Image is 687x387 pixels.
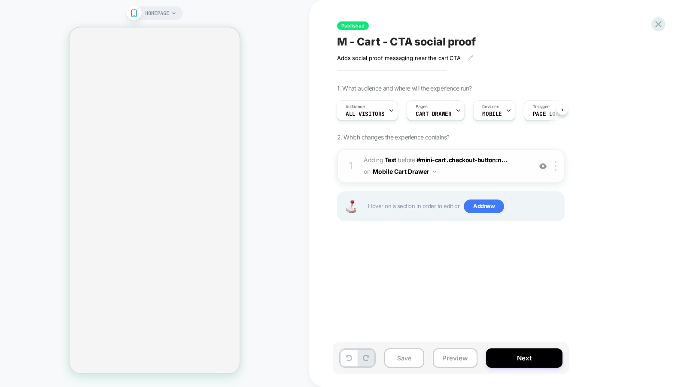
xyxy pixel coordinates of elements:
[337,35,476,48] span: M - Cart - CTA social proof
[482,111,502,117] span: MOBILE
[342,200,359,213] img: Joystick
[416,111,451,117] span: CART DRAWER
[398,156,415,163] span: BEFORE
[464,200,504,213] span: Add new
[346,104,365,110] span: Audience
[533,111,562,117] span: Page Load
[346,111,385,117] span: All Visitors
[433,348,477,368] button: Preview
[539,163,547,170] img: crossed eye
[347,157,355,175] div: 1
[364,166,370,177] span: on
[385,156,396,163] b: Text
[433,170,436,172] img: down arrow
[533,104,550,110] span: Trigger
[416,104,428,110] span: Pages
[145,6,169,20] span: HOMEPAGE
[555,161,556,171] img: close
[337,21,369,30] span: Published
[373,165,436,178] button: Mobile Cart Drawer
[368,200,559,213] span: Hover on a section in order to edit or
[337,54,461,61] span: Adds social proof messaging near the cart CTA
[337,133,449,141] span: 2. Which changes the experience contains?
[486,348,562,368] button: Next
[384,348,424,368] button: Save
[482,104,499,110] span: Devices
[416,156,508,163] span: #mini-cart .checkout-button:n...
[364,156,396,163] span: Adding
[337,85,471,92] span: 1. What audience and where will the experience run?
